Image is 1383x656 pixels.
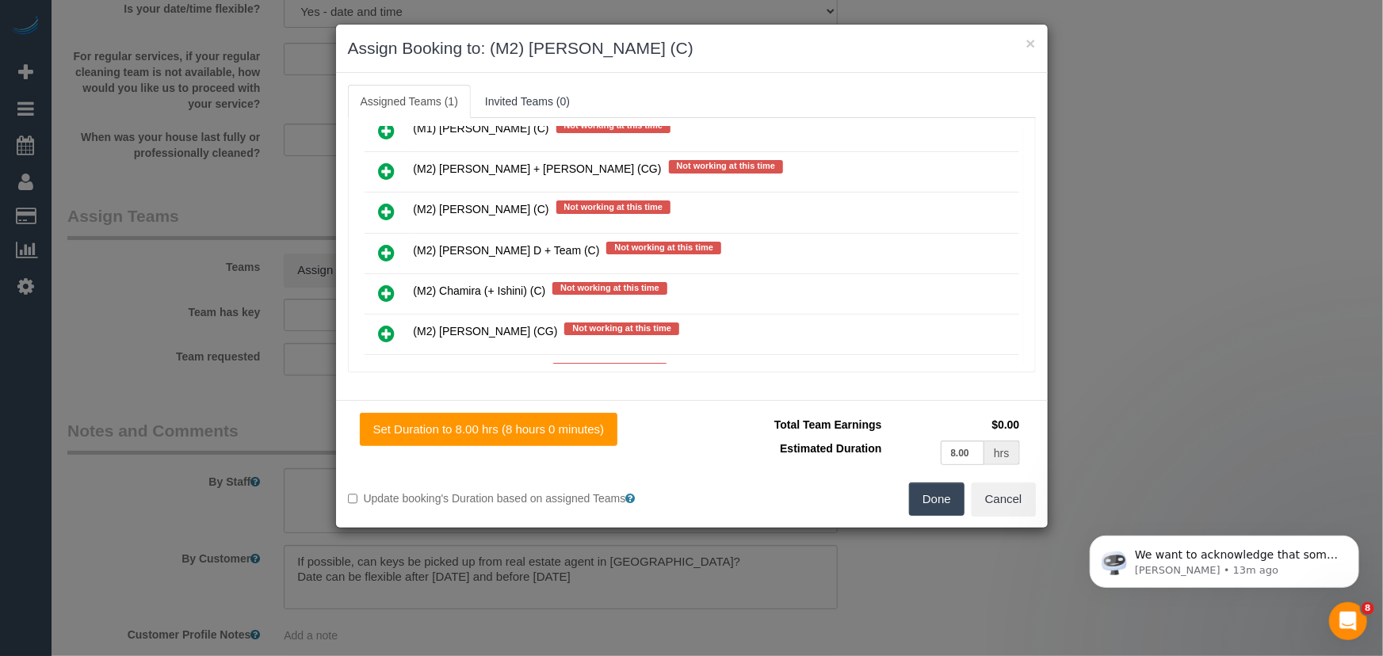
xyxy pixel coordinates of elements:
span: Not working at this time [552,282,667,295]
td: $0.00 [886,413,1024,437]
span: Not working at this time [606,242,721,254]
input: Update booking's Duration based on assigned Teams [348,494,358,504]
a: Invited Teams (0) [472,85,583,118]
button: × [1026,35,1035,51]
span: (M2) [PERSON_NAME] + [PERSON_NAME] (CG) [414,163,662,176]
a: Assigned Teams (1) [348,85,471,118]
iframe: Intercom live chat [1329,602,1367,640]
span: (M2) [PERSON_NAME] (C) [414,204,549,216]
span: (M2) Chamira (+ Ishini) (C) [414,284,546,297]
button: Set Duration to 8.00 hrs (8 hours 0 minutes) [360,413,618,446]
span: 8 [1362,602,1374,615]
span: (M1) [PERSON_NAME] (C) [414,123,549,135]
div: hrs [984,441,1019,465]
td: Total Team Earnings [704,413,886,437]
span: Not working at this time [556,200,671,213]
span: Estimated Duration [780,442,881,455]
iframe: Intercom notifications message [1066,502,1383,613]
button: Cancel [972,482,1036,516]
span: Not working at this time [564,322,679,335]
button: Done [909,482,965,516]
span: Not working at this time [556,120,671,132]
h3: Assign Booking to: (M2) [PERSON_NAME] (C) [348,36,1036,60]
span: (M2) [PERSON_NAME] (CG) [414,325,558,338]
label: Update booking's Duration based on assigned Teams [348,490,680,506]
span: Not working at this time [669,160,784,173]
span: (M2) [PERSON_NAME] D + Team (C) [414,244,600,257]
span: Not working at this time [552,363,667,376]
